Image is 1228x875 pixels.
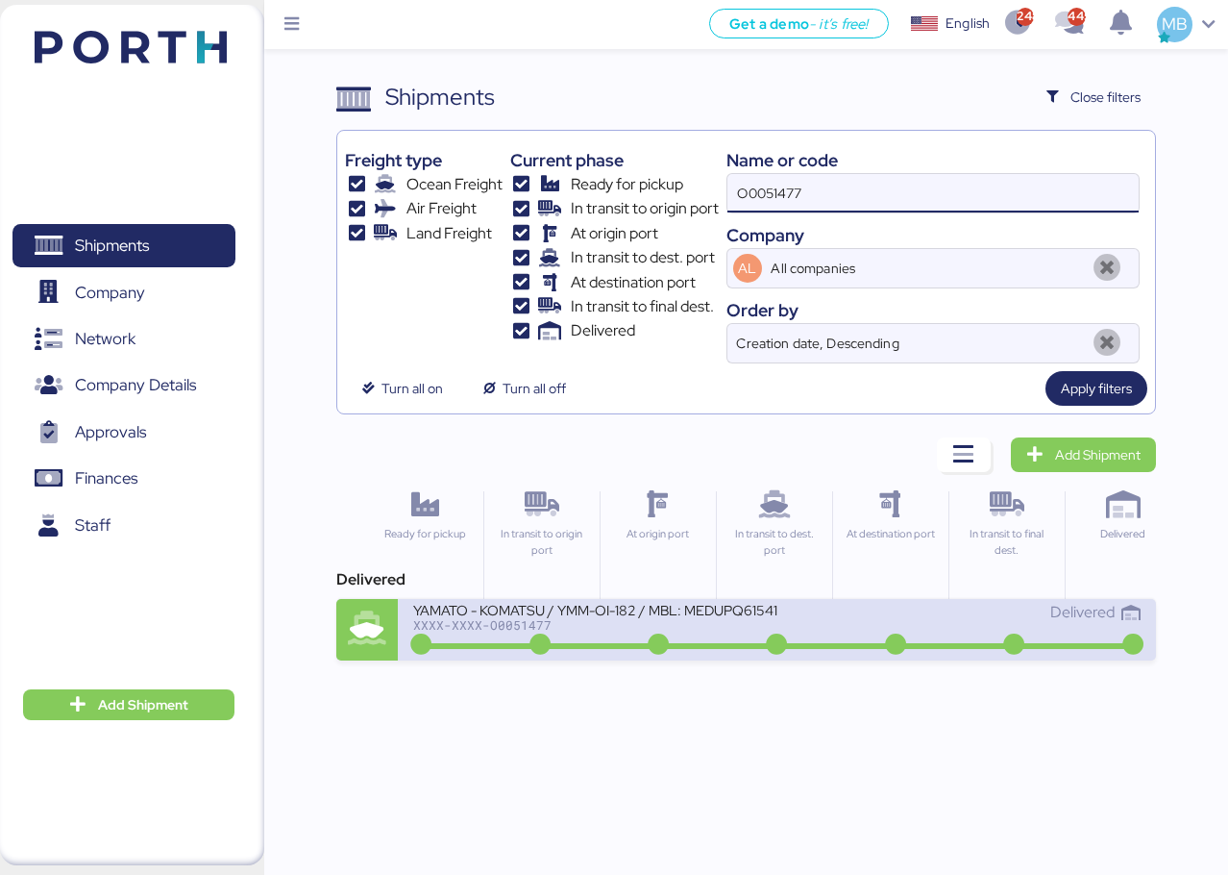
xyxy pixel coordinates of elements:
[726,222,1140,248] div: Company
[75,512,111,539] span: Staff
[1061,377,1132,400] span: Apply filters
[738,258,756,279] span: AL
[12,224,235,268] a: Shipments
[345,371,458,406] button: Turn all on
[385,80,495,114] div: Shipments
[608,526,707,542] div: At origin port
[1011,437,1156,472] a: Add Shipment
[1055,443,1141,466] span: Add Shipment
[12,317,235,362] a: Network
[571,197,719,220] span: In transit to origin port
[1073,526,1172,542] div: Delivered
[726,297,1140,323] div: Order by
[725,526,823,559] div: In transit to dest. port
[75,371,196,399] span: Company Details
[406,173,503,196] span: Ocean Freight
[571,319,635,342] span: Delivered
[381,377,443,400] span: Turn all on
[413,601,776,617] div: YAMATO - KOMATSU / YMM-OI-182 / MBL: MEDUPQ615411 / HBL: YTJG1004137 / FCL
[75,418,146,446] span: Approvals
[23,689,234,720] button: Add Shipment
[345,147,502,173] div: Freight type
[12,270,235,314] a: Company
[571,246,715,269] span: In transit to dest. port
[413,618,776,632] div: XXXX-XXXX-O0051477
[768,249,1084,287] input: AL
[571,173,683,196] span: Ready for pickup
[375,526,475,542] div: Ready for pickup
[12,457,235,501] a: Finances
[406,222,492,245] span: Land Freight
[1070,86,1141,109] span: Close filters
[1045,371,1147,406] button: Apply filters
[12,504,235,548] a: Staff
[12,411,235,455] a: Approvals
[1050,602,1115,622] span: Delivered
[510,147,719,173] div: Current phase
[406,197,477,220] span: Air Freight
[98,693,188,716] span: Add Shipment
[726,147,1140,173] div: Name or code
[276,9,308,41] button: Menu
[946,13,990,34] div: English
[75,279,145,307] span: Company
[571,271,696,294] span: At destination port
[957,526,1056,559] div: In transit to final dest.
[503,377,566,400] span: Turn all off
[466,371,581,406] button: Turn all off
[492,526,591,559] div: In transit to origin port
[75,464,137,492] span: Finances
[571,295,714,318] span: In transit to final dest.
[1031,80,1156,114] button: Close filters
[75,325,135,353] span: Network
[12,363,235,408] a: Company Details
[571,222,658,245] span: At origin port
[841,526,940,542] div: At destination port
[75,232,149,260] span: Shipments
[1162,12,1188,37] span: MB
